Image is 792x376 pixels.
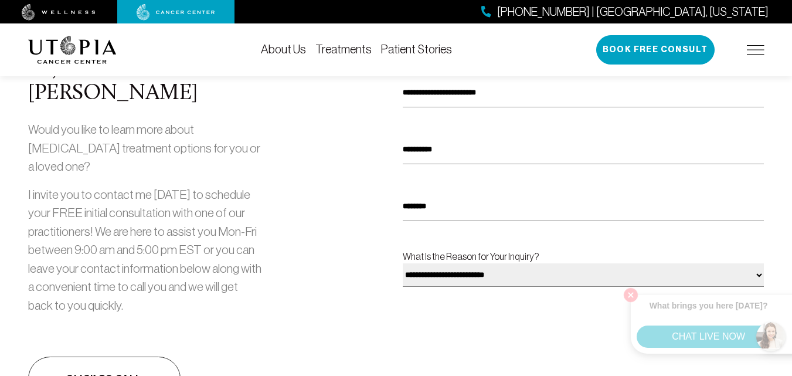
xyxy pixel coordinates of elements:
[403,249,764,306] label: What Is the Reason for Your Inquiry?
[28,57,264,106] div: Hi, this is [PERSON_NAME]
[497,4,769,21] span: [PHONE_NUMBER] | [GEOGRAPHIC_DATA], [US_STATE]
[137,4,215,21] img: cancer center
[28,120,264,176] p: Would you like to learn more about [MEDICAL_DATA] treatment options for you or a loved one?
[22,4,96,21] img: wellness
[747,45,764,55] img: icon-hamburger
[403,263,764,287] select: What Is the Reason for Your Inquiry?
[28,185,264,315] p: I invite you to contact me [DATE] to schedule your FREE initial consultation with one of our prac...
[315,43,372,56] a: Treatments
[28,36,117,64] img: logo
[596,35,715,65] button: Book Free Consult
[403,315,580,360] iframe: Widget containing checkbox for hCaptcha security challenge
[381,43,452,56] a: Patient Stories
[481,4,769,21] a: [PHONE_NUMBER] | [GEOGRAPHIC_DATA], [US_STATE]
[261,43,306,56] a: About Us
